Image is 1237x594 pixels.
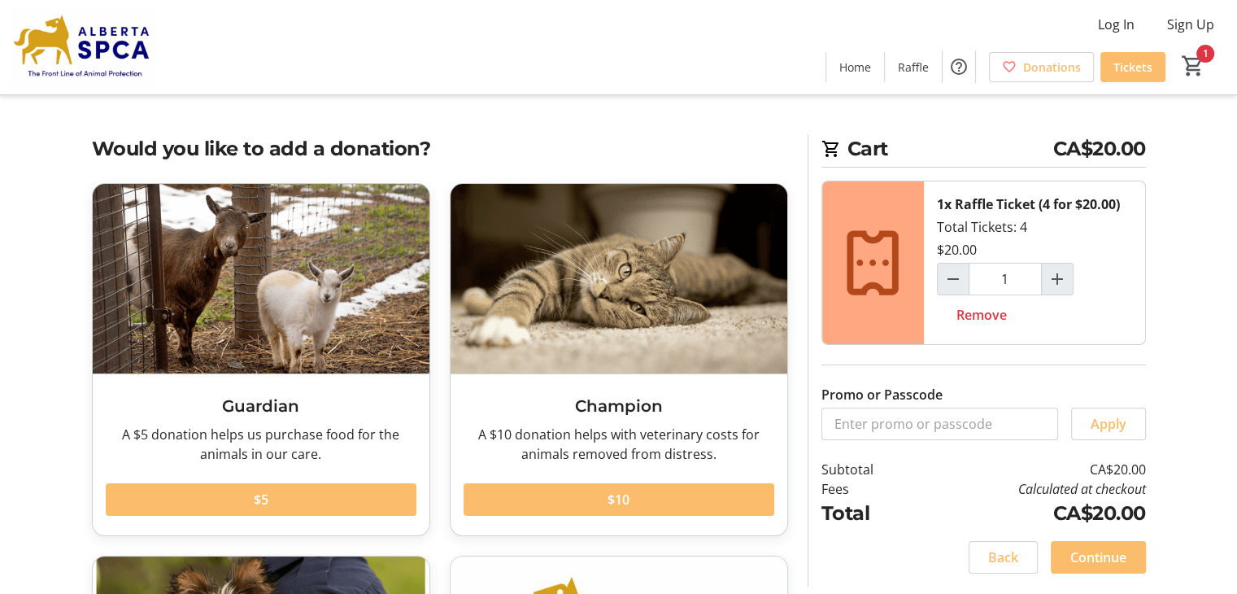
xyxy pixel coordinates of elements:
[937,240,977,260] div: $20.00
[839,59,871,76] span: Home
[821,385,943,404] label: Promo or Passcode
[821,460,916,479] td: Subtotal
[821,499,916,528] td: Total
[1154,11,1227,37] button: Sign Up
[1071,408,1146,440] button: Apply
[989,52,1094,82] a: Donations
[10,7,155,88] img: Alberta SPCA's Logo
[106,483,416,516] button: $5
[885,52,942,82] a: Raffle
[1053,134,1146,164] span: CA$20.00
[943,50,975,83] button: Help
[93,184,429,373] img: Guardian
[969,263,1042,295] input: Raffle Ticket (4 for $20.00) Quantity
[106,425,416,464] div: A $5 donation helps us purchase food for the animals in our care.
[464,425,774,464] div: A $10 donation helps with veterinary costs for animals removed from distress.
[1042,264,1073,295] button: Increment by one
[937,194,1120,214] div: 1x Raffle Ticket (4 for $20.00)
[969,541,1038,574] button: Back
[924,181,1145,344] div: Total Tickets: 4
[1091,414,1126,434] span: Apply
[1178,51,1208,81] button: Cart
[254,490,268,509] span: $5
[821,134,1146,168] h2: Cart
[1167,15,1214,34] span: Sign Up
[1051,541,1146,574] button: Continue
[938,264,969,295] button: Decrement by one
[608,490,629,509] span: $10
[956,305,1007,325] span: Remove
[1070,548,1126,567] span: Continue
[821,408,1058,440] input: Enter promo or passcode
[1098,15,1135,34] span: Log In
[826,52,884,82] a: Home
[915,499,1145,528] td: CA$20.00
[898,59,929,76] span: Raffle
[821,479,916,499] td: Fees
[1085,11,1148,37] button: Log In
[915,479,1145,499] td: Calculated at checkout
[915,460,1145,479] td: CA$20.00
[464,394,774,418] h3: Champion
[92,134,788,164] h2: Would you like to add a donation?
[106,394,416,418] h3: Guardian
[937,299,1026,331] button: Remove
[1023,59,1081,76] span: Donations
[1113,59,1152,76] span: Tickets
[451,184,787,373] img: Champion
[464,483,774,516] button: $10
[988,548,1018,567] span: Back
[1100,52,1165,82] a: Tickets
